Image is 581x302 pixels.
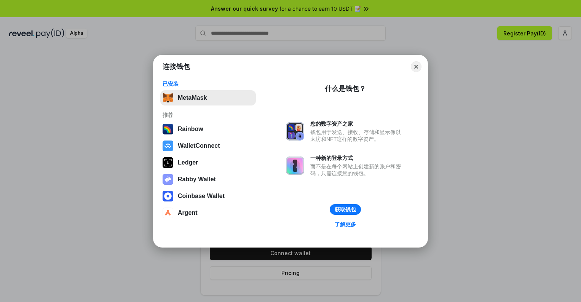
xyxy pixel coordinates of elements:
button: Argent [160,205,256,221]
img: svg+xml,%3Csvg%20xmlns%3D%22http%3A%2F%2Fwww.w3.org%2F2000%2Fsvg%22%20fill%3D%22none%22%20viewBox... [163,174,173,185]
button: MetaMask [160,90,256,105]
div: 什么是钱包？ [325,84,366,93]
img: svg+xml,%3Csvg%20width%3D%2228%22%20height%3D%2228%22%20viewBox%3D%220%200%2028%2028%22%20fill%3D... [163,191,173,201]
img: svg+xml,%3Csvg%20fill%3D%22none%22%20height%3D%2233%22%20viewBox%3D%220%200%2035%2033%22%20width%... [163,93,173,103]
div: WalletConnect [178,142,220,149]
div: MetaMask [178,94,207,101]
div: 一种新的登录方式 [310,155,405,161]
img: svg+xml,%3Csvg%20xmlns%3D%22http%3A%2F%2Fwww.w3.org%2F2000%2Fsvg%22%20fill%3D%22none%22%20viewBox... [286,122,304,141]
img: svg+xml,%3Csvg%20width%3D%2228%22%20height%3D%2228%22%20viewBox%3D%220%200%2028%2028%22%20fill%3D... [163,208,173,218]
div: 推荐 [163,112,254,118]
div: 获取钱包 [335,206,356,213]
div: Rabby Wallet [178,176,216,183]
img: svg+xml,%3Csvg%20width%3D%22120%22%20height%3D%22120%22%20viewBox%3D%220%200%20120%20120%22%20fil... [163,124,173,134]
a: 了解更多 [330,219,361,229]
img: svg+xml,%3Csvg%20xmlns%3D%22http%3A%2F%2Fwww.w3.org%2F2000%2Fsvg%22%20width%3D%2228%22%20height%3... [163,157,173,168]
div: 而不是在每个网站上创建新的账户和密码，只需连接您的钱包。 [310,163,405,177]
button: Rainbow [160,121,256,137]
img: svg+xml,%3Csvg%20xmlns%3D%22http%3A%2F%2Fwww.w3.org%2F2000%2Fsvg%22%20fill%3D%22none%22%20viewBox... [286,157,304,175]
div: 钱包用于发送、接收、存储和显示像以太坊和NFT这样的数字资产。 [310,129,405,142]
div: Coinbase Wallet [178,193,225,200]
img: svg+xml,%3Csvg%20width%3D%2228%22%20height%3D%2228%22%20viewBox%3D%220%200%2028%2028%22%20fill%3D... [163,141,173,151]
button: Coinbase Wallet [160,189,256,204]
div: 了解更多 [335,221,356,228]
button: Close [411,61,421,72]
button: 获取钱包 [330,204,361,215]
h1: 连接钱包 [163,62,190,71]
button: WalletConnect [160,138,256,153]
button: Ledger [160,155,256,170]
button: Rabby Wallet [160,172,256,187]
div: Ledger [178,159,198,166]
div: 已安装 [163,80,254,87]
div: Argent [178,209,198,216]
div: Rainbow [178,126,203,133]
div: 您的数字资产之家 [310,120,405,127]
